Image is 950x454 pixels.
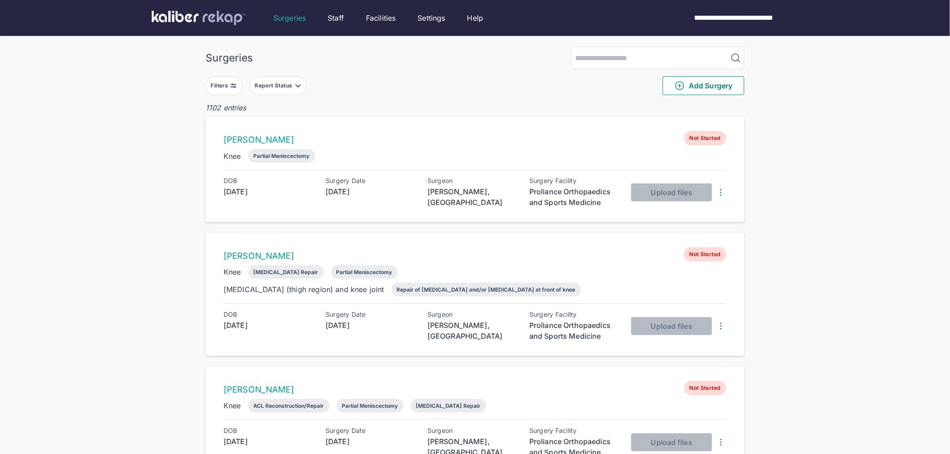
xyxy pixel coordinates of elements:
[230,82,237,89] img: faders-horizontal-grey.d550dbda.svg
[250,76,307,95] button: Report Status
[416,402,481,409] div: [MEDICAL_DATA] Repair
[224,311,313,318] div: DOB
[651,322,692,331] span: Upload files
[325,436,415,447] div: [DATE]
[325,177,415,184] div: Surgery Date
[427,427,517,434] div: Surgeon
[224,284,384,295] div: [MEDICAL_DATA] (thigh region) and knee joint
[224,427,313,434] div: DOB
[529,311,619,318] div: Surgery Facility
[366,13,396,23] a: Facilities
[224,186,313,197] div: [DATE]
[325,427,415,434] div: Surgery Date
[224,135,294,145] a: [PERSON_NAME]
[529,320,619,341] div: Proliance Orthopaedics and Sports Medicine
[663,76,744,95] button: Add Surgery
[427,177,517,184] div: Surgeon
[427,311,517,318] div: Surgeon
[325,186,415,197] div: [DATE]
[325,320,415,331] div: [DATE]
[651,438,692,447] span: Upload files
[674,80,732,91] span: Add Surgery
[224,266,241,277] div: Knee
[295,82,302,89] img: filter-caret-down-grey.b3560631.svg
[631,317,712,335] button: Upload files
[418,13,445,23] a: Settings
[730,52,741,63] img: MagnifyingGlass.1dc66aab.svg
[674,80,685,91] img: PlusCircleGreen.5fd88d77.svg
[631,183,712,201] button: Upload files
[716,437,726,448] img: DotsThreeVertical.31cb0eda.svg
[716,321,726,332] img: DotsThreeVertical.31cb0eda.svg
[427,320,517,341] div: [PERSON_NAME], [GEOGRAPHIC_DATA]
[651,188,692,197] span: Upload files
[206,102,744,113] div: 1102 entries
[224,436,313,447] div: [DATE]
[254,402,324,409] div: ACL Reconstruction/Repair
[684,247,726,262] span: Not Started
[684,131,726,145] span: Not Started
[427,186,517,208] div: [PERSON_NAME], [GEOGRAPHIC_DATA]
[224,384,294,395] a: [PERSON_NAME]
[224,177,313,184] div: DOB
[325,311,415,318] div: Surgery Date
[631,433,712,451] button: Upload files
[684,381,726,395] span: Not Started
[206,76,242,95] button: Filters
[224,151,241,162] div: Knee
[397,286,576,293] div: Repair of [MEDICAL_DATA] and/or [MEDICAL_DATA] at front of knee
[224,320,313,331] div: [DATE]
[342,402,398,409] div: Partial Meniscectomy
[328,13,344,23] a: Staff
[254,153,310,159] div: Partial Meniscectomy
[152,11,246,25] img: kaliber labs logo
[206,52,253,64] div: Surgeries
[336,269,392,275] div: Partial Meniscectomy
[273,13,306,23] a: Surgeries
[529,427,619,434] div: Surgery Facility
[224,400,241,411] div: Knee
[255,82,294,89] div: Report Status
[467,13,484,23] a: Help
[224,251,294,261] a: [PERSON_NAME]
[716,187,726,198] img: DotsThreeVertical.31cb0eda.svg
[529,177,619,184] div: Surgery Facility
[254,269,318,275] div: [MEDICAL_DATA] Repair
[529,186,619,208] div: Proliance Orthopaedics and Sports Medicine
[211,82,230,89] div: Filters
